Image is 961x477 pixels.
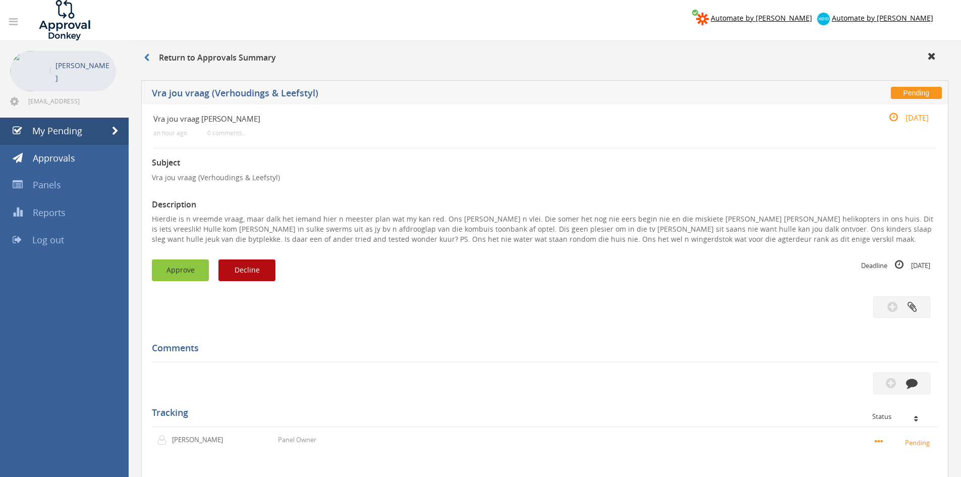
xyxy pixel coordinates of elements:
h3: Subject [152,158,938,168]
img: zapier-logomark.png [696,13,709,25]
span: Automate by [PERSON_NAME] [832,13,933,23]
span: Pending [891,87,942,99]
div: Status [872,413,930,420]
h5: Comments [152,343,930,353]
h5: Tracking [152,408,930,418]
p: Vra jou vraag (Verhoudings & Leefstyl) [152,173,938,183]
small: Deadline [DATE] [861,259,930,271]
img: xero-logo.png [817,13,830,25]
h3: Return to Approvals Summary [144,54,276,63]
p: [PERSON_NAME] [172,435,230,445]
img: user-icon.png [157,435,172,445]
p: [PERSON_NAME] [55,59,111,84]
p: Panel Owner [278,435,316,445]
span: Log out [32,234,64,246]
small: [DATE] [878,112,929,123]
h5: Vra jou vraag (Verhoudings & Leefstyl) [152,88,704,101]
p: Hierdie is n vreemde vraag, maar dalk het iemand hier n meester plan wat my kan red. Ons [PERSON_... [152,214,938,244]
button: Approve [152,259,209,281]
span: Reports [33,206,66,219]
span: My Pending [32,125,82,137]
span: [EMAIL_ADDRESS][DOMAIN_NAME] [28,97,114,105]
span: Panels [33,179,61,191]
small: Pending [875,437,933,448]
button: Decline [218,259,275,281]
small: 0 comments... [207,129,247,137]
h3: Description [152,200,938,209]
span: Approvals [33,152,75,164]
small: an hour ago [153,129,187,137]
span: Automate by [PERSON_NAME] [711,13,812,23]
h4: Vra jou vraag [PERSON_NAME] [153,115,806,123]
